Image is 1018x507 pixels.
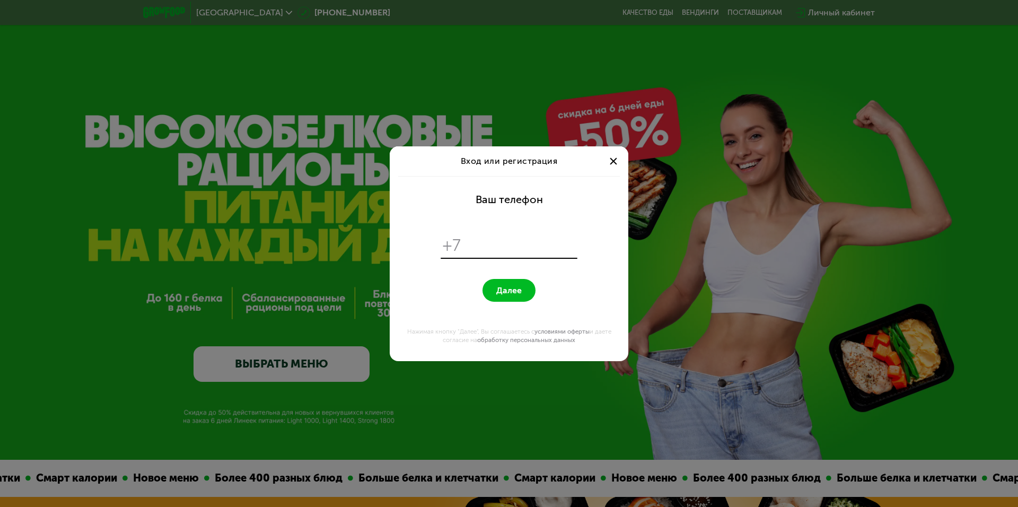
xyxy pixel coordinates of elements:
span: Вход или регистрация [461,156,557,166]
a: обработку персональных данных [477,336,575,344]
div: Ваш телефон [476,193,543,206]
a: условиями оферты [534,328,590,335]
span: Далее [496,285,522,295]
div: Нажимая кнопку "Далее", Вы соглашаетесь с и даете согласие на [396,327,622,344]
button: Далее [482,279,536,302]
span: +7 [443,235,462,256]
